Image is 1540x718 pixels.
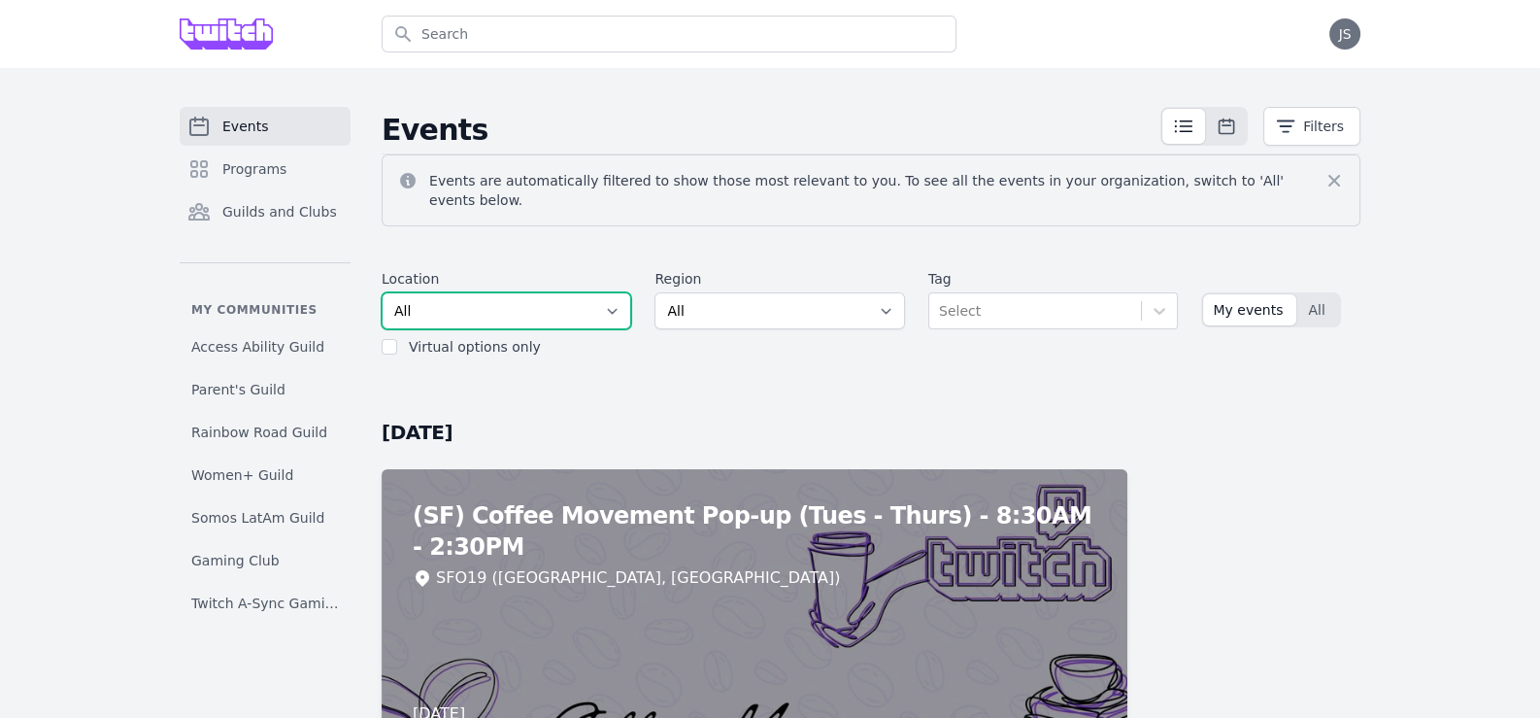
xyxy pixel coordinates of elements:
[382,16,956,52] input: Search
[222,202,337,222] span: Guilds and Clubs
[180,192,351,231] a: Guilds and Clubs
[409,339,541,355] label: Virtual options only
[1263,107,1360,146] button: Filters
[1203,294,1296,325] button: My events
[413,500,1096,563] h2: (SF) Coffee Movement Pop-up (Tues - Thurs) - 8:30AM - 2:30PM
[222,159,286,179] span: Programs
[180,372,351,407] a: Parent's Guild
[191,594,339,613] span: Twitch A-Sync Gaming (TAG) Club
[180,415,351,450] a: Rainbow Road Guild
[191,508,324,528] span: Somos LatAm Guild
[1298,294,1338,325] button: All
[180,458,351,493] a: Women+ Guild
[191,465,293,485] span: Women+ Guild
[429,171,1324,210] p: Events are automatically filtered to show those most relevant to you. To see all the events in yo...
[436,566,840,590] div: SFO19 ([GEOGRAPHIC_DATA], [GEOGRAPHIC_DATA])
[191,551,280,570] span: Gaming Club
[191,380,285,399] span: Parent's Guild
[180,18,273,50] img: Grove
[1213,300,1283,320] span: My events
[382,419,1127,446] h2: [DATE]
[654,269,904,289] label: Region
[1329,18,1360,50] button: JS
[191,337,324,357] span: Access Ability Guild
[180,107,351,146] a: Events
[191,423,327,442] span: Rainbow Road Guild
[180,107,351,611] nav: Sidebar
[180,543,351,578] a: Gaming Club
[928,269,1178,289] label: Tag
[180,302,351,318] p: My communities
[939,301,981,322] div: Select
[382,113,1160,148] h2: Events
[1308,300,1324,320] span: All
[180,586,351,621] a: Twitch A-Sync Gaming (TAG) Club
[180,150,351,188] a: Programs
[180,329,351,364] a: Access Ability Guild
[1338,27,1351,41] span: JS
[180,500,351,535] a: Somos LatAm Guild
[222,117,268,136] span: Events
[382,269,631,289] label: Location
